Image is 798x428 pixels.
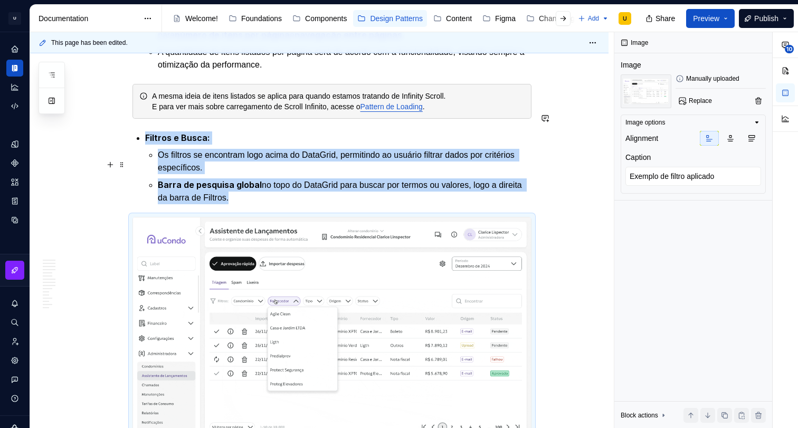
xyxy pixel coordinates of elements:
div: A mesma ideia de itens listados se aplica para quando estamos tratando de Infinity Scroll. E para... [152,91,525,112]
a: Documentation [6,60,23,77]
div: U [623,14,627,23]
div: Caption [625,152,651,163]
strong: Barra de pesquisa global [158,179,262,190]
p: Os filtros se encontram logo acima do DataGrid, permitindo ao usuário filtrar dados por critérios... [158,149,531,174]
p: A quantidade de itens listados por página será de acordo com a funcionalidade, visando sempre a o... [158,46,531,71]
span: Share [655,13,675,24]
button: Share [640,9,682,28]
div: Figma [495,13,516,24]
div: Welcome! [185,13,218,24]
a: Assets [6,174,23,191]
div: Image [621,60,641,70]
button: Add [575,11,612,26]
div: Components [305,13,347,24]
button: Publish [739,9,794,28]
a: Pattern de Loading [360,102,423,111]
div: Manually uploaded [676,74,766,83]
div: Block actions [621,408,668,423]
div: Foundations [241,13,282,24]
span: Preview [693,13,719,24]
a: Welcome! [168,10,222,27]
a: Components [288,10,351,27]
button: Search ⌘K [6,314,23,331]
a: Design Patterns [353,10,427,27]
div: Content [446,13,472,24]
a: Content [429,10,476,27]
a: Foundations [224,10,286,27]
span: Add [588,14,599,23]
div: Documentation [39,13,138,24]
div: Alignment [625,133,658,144]
a: Code automation [6,98,23,115]
a: Changelog [522,10,579,27]
a: Analytics [6,79,23,96]
div: Design Patterns [370,13,423,24]
span: This page has been edited. [51,39,128,47]
span: 10 [785,45,794,53]
div: Block actions [621,411,658,420]
button: Notifications [6,295,23,312]
textarea: Exemplo de filtro aplicado [625,167,761,186]
button: Contact support [6,371,23,388]
div: U [8,12,21,25]
button: Image options [625,118,761,127]
div: Image options [625,118,665,127]
a: Home [6,41,23,58]
a: Storybook stories [6,193,23,210]
a: Figma [478,10,520,27]
a: Data sources [6,212,23,229]
a: Design tokens [6,136,23,153]
button: Preview [686,9,735,28]
a: Invite team [6,333,23,350]
div: Page tree [168,8,573,29]
a: Settings [6,352,23,369]
button: U [2,7,27,30]
button: Replace [676,93,717,108]
a: Components [6,155,23,172]
span: Replace [689,97,712,105]
img: 587641d4-48fc-45e5-9645-0148cc145176.gif [621,74,671,108]
span: Publish [754,13,778,24]
p: no topo do DataGrid para buscar por termos ou valores, logo a direita da barra de Filtros. [158,178,531,204]
strong: Filtros e Busca: [145,132,210,143]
